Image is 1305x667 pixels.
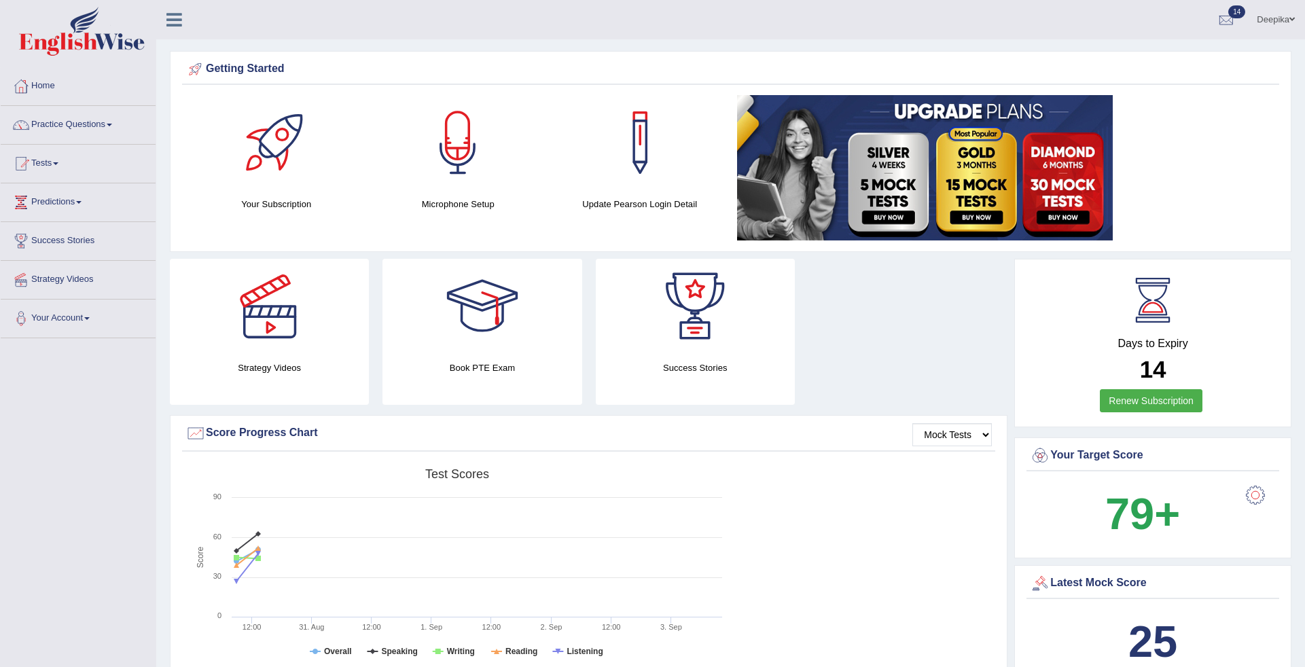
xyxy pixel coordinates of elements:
tspan: 1. Sep [421,623,442,631]
tspan: Overall [324,647,352,656]
tspan: 31. Aug [299,623,324,631]
a: Tests [1,145,156,179]
b: 25 [1128,617,1177,666]
text: 30 [213,572,221,580]
div: Score Progress Chart [185,423,992,444]
h4: Book PTE Exam [382,361,582,375]
a: Practice Questions [1,106,156,140]
a: Renew Subscription [1100,389,1202,412]
tspan: 2. Sep [541,623,562,631]
h4: Days to Expiry [1030,338,1276,350]
h4: Strategy Videos [170,361,369,375]
text: 12:00 [482,623,501,631]
h4: Microphone Setup [374,197,541,211]
img: small5.jpg [737,95,1113,240]
text: 12:00 [362,623,381,631]
text: 12:00 [243,623,262,631]
tspan: 3. Sep [660,623,682,631]
a: Strategy Videos [1,261,156,295]
b: 14 [1140,356,1166,382]
text: 90 [213,492,221,501]
a: Predictions [1,183,156,217]
tspan: Test scores [425,467,489,481]
tspan: Writing [447,647,475,656]
span: 14 [1228,5,1245,18]
tspan: Listening [567,647,603,656]
a: Your Account [1,300,156,333]
div: Getting Started [185,59,1276,79]
tspan: Speaking [381,647,417,656]
h4: Update Pearson Login Detail [556,197,723,211]
div: Latest Mock Score [1030,573,1276,594]
h4: Your Subscription [192,197,360,211]
tspan: Score [196,547,205,569]
a: Success Stories [1,222,156,256]
div: Your Target Score [1030,446,1276,466]
text: 0 [217,611,221,619]
a: Home [1,67,156,101]
tspan: Reading [505,647,537,656]
text: 60 [213,533,221,541]
b: 79+ [1105,489,1180,539]
h4: Success Stories [596,361,795,375]
text: 12:00 [602,623,621,631]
